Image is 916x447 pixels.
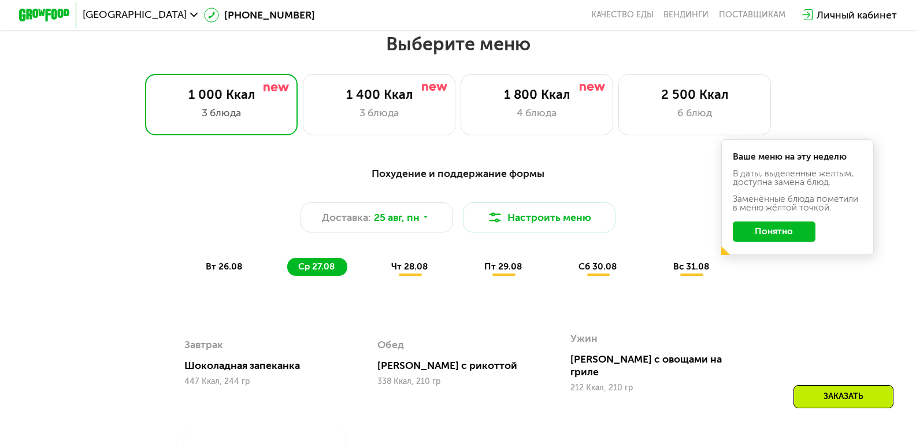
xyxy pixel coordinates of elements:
div: 2 500 Ккал [632,87,758,102]
div: 4 блюда [474,105,600,120]
div: Заказать [793,385,893,408]
div: поставщикам [719,10,785,20]
span: ср 27.08 [298,261,335,272]
div: Похудение и поддержание формы [81,166,835,182]
a: Качество еды [591,10,654,20]
div: Заменённые блюда пометили в меню жёлтой точкой. [733,195,863,213]
div: Личный кабинет [817,8,897,23]
button: Понятно [733,221,815,242]
div: 1 000 Ккал [158,87,284,102]
button: Настроить меню [463,202,615,233]
div: Ваше меню на эту неделю [733,153,863,161]
div: 3 блюда [316,105,442,120]
span: пт 29.08 [484,261,522,272]
span: сб 30.08 [578,261,617,272]
span: чт 28.08 [391,261,428,272]
div: 1 800 Ккал [474,87,600,102]
a: [PHONE_NUMBER] [204,8,315,23]
span: вс 31.08 [673,261,709,272]
div: 3 блюда [158,105,284,120]
span: вт 26.08 [206,261,242,272]
span: [GEOGRAPHIC_DATA] [83,10,187,20]
div: 1 400 Ккал [316,87,442,102]
div: В даты, выделенные желтым, доступна замена блюд. [733,169,863,187]
h2: Выберите меню [40,32,875,56]
div: 6 блюд [632,105,758,120]
span: 25 авг, пн [374,210,420,225]
span: Доставка: [322,210,371,225]
a: Вендинги [663,10,709,20]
